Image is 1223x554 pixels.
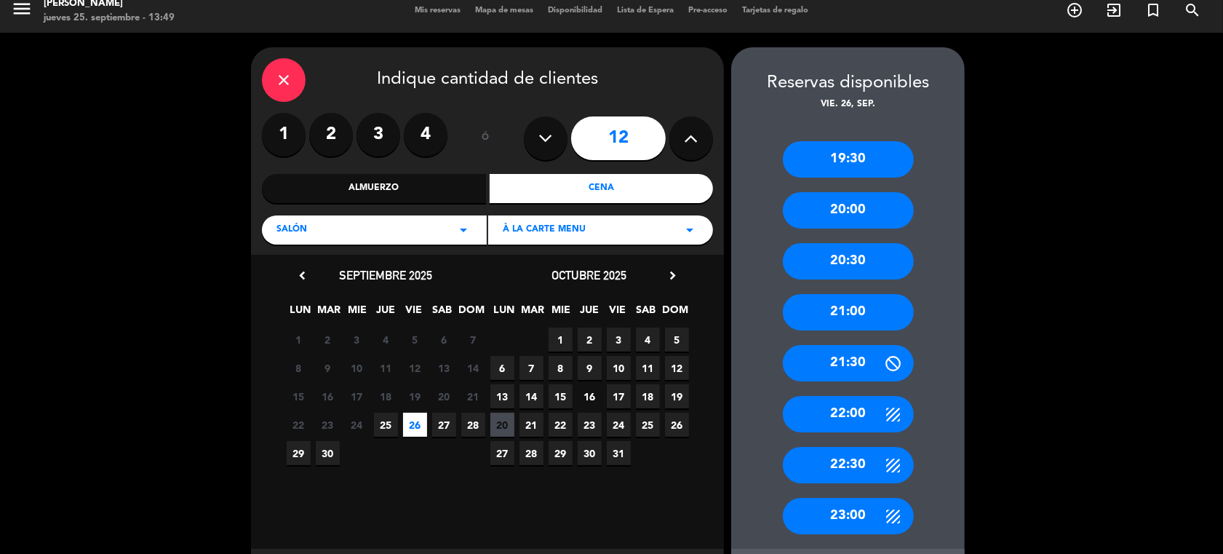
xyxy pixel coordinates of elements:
[607,356,631,380] span: 10
[636,356,660,380] span: 11
[549,384,573,408] span: 15
[607,384,631,408] span: 17
[731,69,965,98] div: Reservas disponibles
[549,328,573,352] span: 1
[783,192,914,229] div: 20:00
[665,268,680,283] i: chevron_right
[490,384,514,408] span: 13
[783,294,914,331] div: 21:00
[276,223,307,237] span: Salón
[262,58,713,102] div: Indique cantidad de clientes
[345,384,369,408] span: 17
[262,174,486,203] div: Almuerzo
[316,413,340,437] span: 23
[461,328,485,352] span: 7
[287,356,311,380] span: 8
[432,413,456,437] span: 27
[345,356,369,380] span: 10
[783,447,914,483] div: 22:30
[549,413,573,437] span: 22
[665,384,689,408] span: 19
[287,384,311,408] span: 15
[541,7,610,15] span: Disponibilidad
[262,113,306,157] label: 1
[610,7,681,15] span: Lista de Espera
[783,243,914,280] div: 20:30
[403,384,427,408] span: 19
[275,71,292,89] i: close
[665,413,689,437] span: 26
[1144,1,1162,19] i: turned_in_not
[374,356,398,380] span: 11
[521,301,545,325] span: MAR
[287,328,311,352] span: 1
[461,413,485,437] span: 28
[432,384,456,408] span: 20
[374,384,398,408] span: 18
[1184,1,1201,19] i: search
[578,301,602,325] span: JUE
[431,301,455,325] span: SAB
[490,441,514,465] span: 27
[468,7,541,15] span: Mapa de mesas
[374,413,398,437] span: 25
[345,413,369,437] span: 24
[636,384,660,408] span: 18
[459,301,483,325] span: DOM
[519,413,543,437] span: 21
[783,345,914,381] div: 21:30
[578,413,602,437] span: 23
[607,328,631,352] span: 3
[783,141,914,178] div: 19:30
[345,328,369,352] span: 3
[44,11,175,25] div: jueves 25. septiembre - 13:49
[287,441,311,465] span: 29
[549,441,573,465] span: 29
[634,301,658,325] span: SAB
[455,221,472,239] i: arrow_drop_down
[403,328,427,352] span: 5
[309,113,353,157] label: 2
[731,98,965,112] div: vie. 26, sep.
[783,396,914,432] div: 22:00
[374,328,398,352] span: 4
[462,113,509,164] div: ó
[607,441,631,465] span: 31
[432,356,456,380] span: 13
[578,328,602,352] span: 2
[606,301,630,325] span: VIE
[549,301,573,325] span: MIE
[578,356,602,380] span: 9
[636,328,660,352] span: 4
[432,328,456,352] span: 6
[490,174,714,203] div: Cena
[549,356,573,380] span: 8
[663,301,687,325] span: DOM
[316,328,340,352] span: 2
[404,113,447,157] label: 4
[295,268,310,283] i: chevron_left
[552,268,627,282] span: octubre 2025
[287,413,311,437] span: 22
[636,413,660,437] span: 25
[519,384,543,408] span: 14
[461,356,485,380] span: 14
[403,413,427,437] span: 26
[374,301,398,325] span: JUE
[735,7,816,15] span: Tarjetas de regalo
[490,413,514,437] span: 20
[503,223,586,237] span: À LA CARTE MENU
[607,413,631,437] span: 24
[493,301,517,325] span: LUN
[665,356,689,380] span: 12
[490,356,514,380] span: 6
[316,356,340,380] span: 9
[407,7,468,15] span: Mis reservas
[316,384,340,408] span: 16
[578,441,602,465] span: 30
[289,301,313,325] span: LUN
[402,301,426,325] span: VIE
[1105,1,1123,19] i: exit_to_app
[578,384,602,408] span: 16
[316,441,340,465] span: 30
